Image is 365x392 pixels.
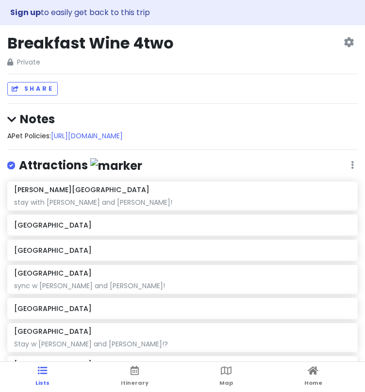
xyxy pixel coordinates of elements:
div: Stay w [PERSON_NAME] and [PERSON_NAME]!? [14,340,350,348]
span: Lists [35,379,50,387]
img: marker [90,158,142,173]
h6: [GEOGRAPHIC_DATA] [14,269,92,278]
a: Home [304,362,322,392]
span: Map [219,379,233,387]
h4: Attractions [19,158,142,174]
span: Itinerary [121,379,149,387]
a: Itinerary [121,362,149,392]
a: Lists [35,362,50,392]
h4: Notes [7,112,358,127]
span: Private [7,57,174,67]
h6: [GEOGRAPHIC_DATA] [14,246,350,255]
strong: Sign up [10,7,41,18]
h2: Breakfast Wine 4two [7,33,174,53]
h6: [GEOGRAPHIC_DATA] [14,304,350,313]
div: stay with [PERSON_NAME] and [PERSON_NAME]! [14,198,350,207]
span: Home [304,379,322,387]
a: Map [219,362,233,392]
a: [URL][DOMAIN_NAME] [51,131,123,141]
h6: [GEOGRAPHIC_DATA] [14,221,350,229]
button: Share [7,82,58,96]
h6: [GEOGRAPHIC_DATA] [14,327,92,336]
span: APet Policies: [7,131,123,141]
h6: [GEOGRAPHIC_DATA] [14,360,92,369]
div: sync w [PERSON_NAME] and [PERSON_NAME]! [14,281,350,290]
h6: [PERSON_NAME][GEOGRAPHIC_DATA] [14,185,149,194]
